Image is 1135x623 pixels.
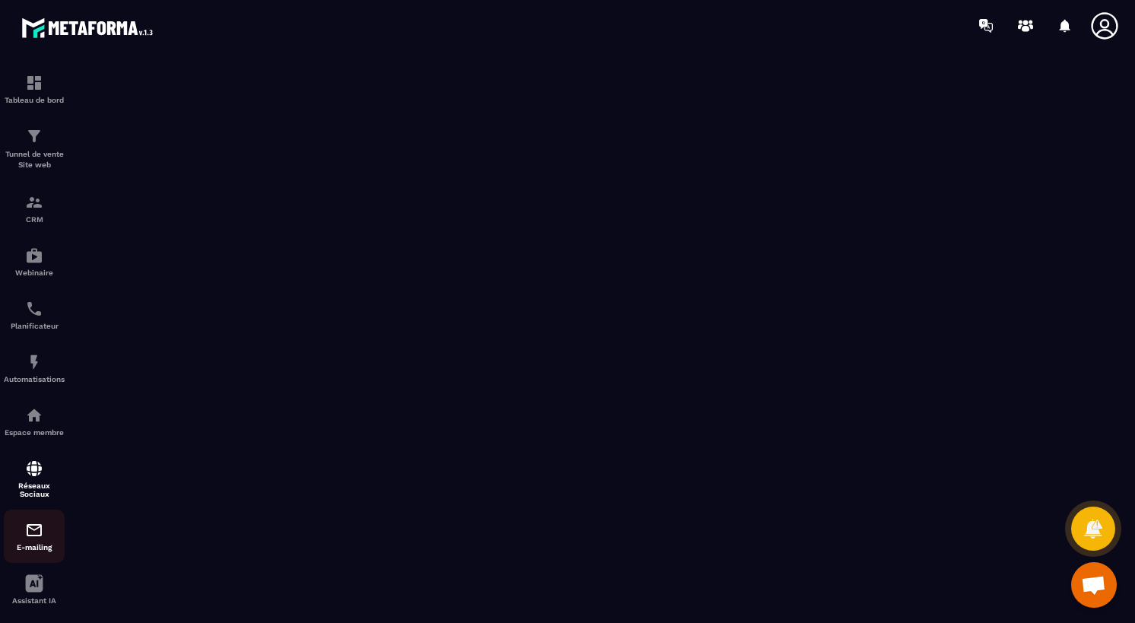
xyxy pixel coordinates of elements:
p: Tunnel de vente Site web [4,149,65,170]
img: email [25,521,43,539]
img: formation [25,74,43,92]
a: automationsautomationsEspace membre [4,395,65,448]
a: automationsautomationsAutomatisations [4,342,65,395]
img: formation [25,193,43,211]
a: formationformationCRM [4,182,65,235]
a: formationformationTunnel de vente Site web [4,116,65,182]
a: schedulerschedulerPlanificateur [4,288,65,342]
p: Planificateur [4,322,65,330]
img: automations [25,246,43,265]
p: CRM [4,215,65,224]
a: emailemailE-mailing [4,510,65,563]
p: Webinaire [4,269,65,277]
p: E-mailing [4,543,65,551]
p: Tableau de bord [4,96,65,104]
p: Automatisations [4,375,65,383]
img: logo [21,14,158,42]
img: automations [25,406,43,424]
div: Ouvrir le chat [1071,562,1117,608]
p: Espace membre [4,428,65,437]
img: formation [25,127,43,145]
img: automations [25,353,43,371]
a: social-networksocial-networkRéseaux Sociaux [4,448,65,510]
img: scheduler [25,300,43,318]
img: social-network [25,459,43,478]
p: Réseaux Sociaux [4,482,65,498]
a: formationformationTableau de bord [4,62,65,116]
a: automationsautomationsWebinaire [4,235,65,288]
p: Assistant IA [4,596,65,605]
a: Assistant IA [4,563,65,616]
